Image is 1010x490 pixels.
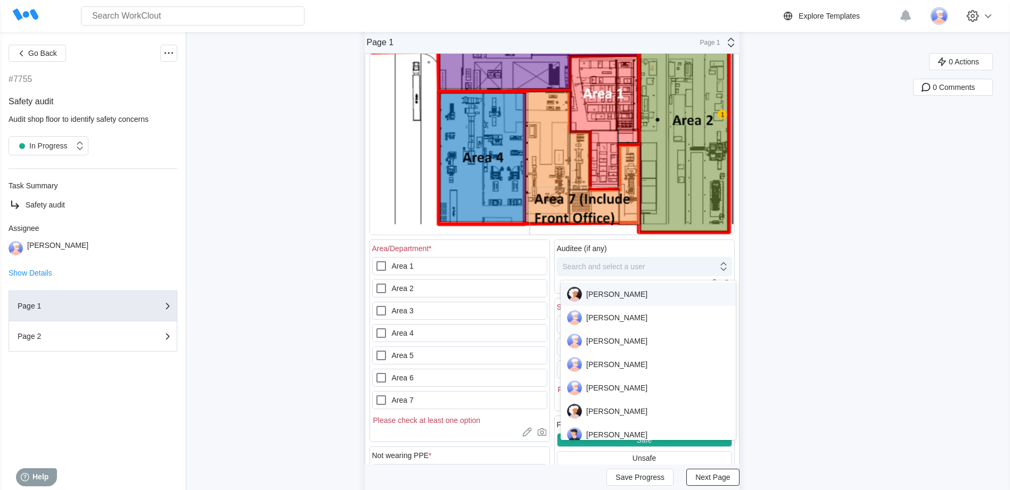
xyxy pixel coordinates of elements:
div: Task Summary [9,181,177,190]
label: 2nd [557,338,732,356]
div: [PERSON_NAME] [27,241,88,255]
div: Auditee (if any) [557,244,607,253]
img: user-3.png [567,334,582,348]
div: [PERSON_NAME] [567,427,729,442]
span: 0 Actions [949,58,979,65]
button: 0 Comments [913,79,993,96]
input: Search WorkClout [81,6,305,26]
label: Area 1 [372,257,547,275]
label: 1st [557,315,732,334]
button: Save Progress [606,469,674,486]
span: Next Page [695,474,730,481]
label: Area 7 [372,391,547,409]
span: Safety audit [9,97,54,106]
div: [PERSON_NAME] [567,357,729,372]
div: Please check at least one option [372,413,547,425]
button: Page 1 [9,290,177,321]
a: Explore Templates [782,10,894,22]
label: Area 5 [372,346,547,364]
div: Assignee [9,224,177,232]
div: Not wearing PPE [372,451,432,460]
div: Audit shop floor to identify safety concerns [9,115,177,123]
div: [PERSON_NAME] [567,334,729,348]
div: In Progress [14,138,68,153]
div: [PERSON_NAME] [567,380,729,395]
img: user-3.png [567,380,582,395]
div: Page 1 [694,39,720,46]
button: Go Back [9,45,66,62]
div: Unsafe [633,454,656,462]
img: user-3.png [930,7,948,25]
div: Please check at least one option [557,383,732,394]
button: Page 2 [9,321,177,352]
div: #7755 [9,74,32,84]
img: user-3.png [567,310,582,325]
img: user-5.png [567,427,582,442]
div: Page 2 [18,333,124,340]
div: Page 1 [367,38,394,47]
div: [PERSON_NAME] [567,287,729,302]
button: 0 Actions [929,53,993,70]
label: Area 4 [372,324,547,342]
label: Area 2 [372,279,547,297]
img: user-4.png [567,287,582,302]
span: Save Progress [615,474,664,481]
img: user-3.png [567,357,582,372]
div: [PERSON_NAME] [567,404,729,419]
div: Shift [557,303,574,311]
div: Area/Department [372,244,432,253]
div: Safe [637,436,652,444]
div: Page 1 [18,302,124,310]
a: Safety audit [9,198,177,211]
label: Area 6 [372,369,547,387]
button: Show Details [9,269,52,277]
label: Area 3 [372,302,547,320]
div: Search and select a user [563,262,645,271]
img: user-4.png [567,404,582,419]
span: Go Back [28,49,57,57]
img: user-3.png [9,241,23,255]
label: 3rd [557,360,732,378]
span: 0 Comments [933,84,975,91]
span: Safety audit [26,201,65,209]
div: Explore Templates [799,12,860,20]
div: [PERSON_NAME] [567,310,729,325]
button: Next Page [686,469,739,486]
div: Fire extinguisher not checked [557,420,657,429]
